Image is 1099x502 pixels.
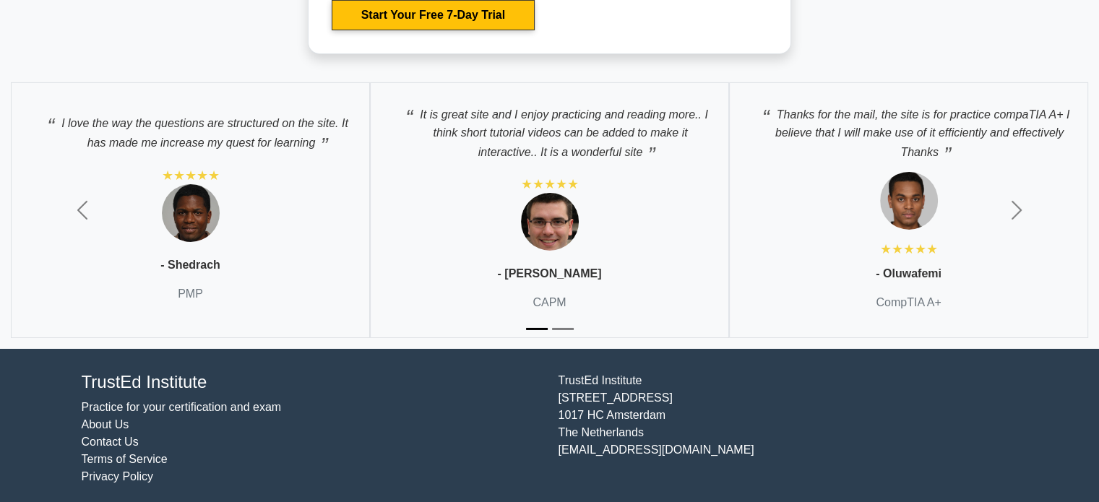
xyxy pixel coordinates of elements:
div: ★★★★★ [162,167,220,184]
img: Testimonial 1 [521,193,579,251]
img: Testimonial 1 [880,172,938,230]
img: Testimonial 1 [162,184,220,242]
p: CompTIA A+ [876,294,941,311]
p: Thanks for the mail, the site is for practice compaTIA A+ I believe that I will make use of it ef... [744,98,1073,162]
a: About Us [82,418,129,430]
p: It is great site and I enjoy practicing and reading more.. I think short tutorial videos can be a... [385,98,714,162]
button: Slide 1 [526,321,548,337]
p: I love the way the questions are structured on the site. It has made me increase my quest for lea... [26,106,355,152]
p: CAPM [533,294,566,311]
div: ★★★★★ [880,241,938,258]
div: TrustEd Institute [STREET_ADDRESS] 1017 HC Amsterdam The Netherlands [EMAIL_ADDRESS][DOMAIN_NAME] [550,372,1027,485]
p: PMP [178,285,203,303]
a: Privacy Policy [82,470,154,482]
p: - Shedrach [160,256,220,274]
p: - Oluwafemi [876,265,941,282]
div: ★★★★★ [521,176,579,193]
button: Slide 2 [552,321,574,337]
h4: TrustEd Institute [82,372,541,393]
p: - [PERSON_NAME] [497,265,601,282]
a: Terms of Service [82,453,168,465]
a: Contact Us [82,436,139,448]
a: Practice for your certification and exam [82,401,282,413]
